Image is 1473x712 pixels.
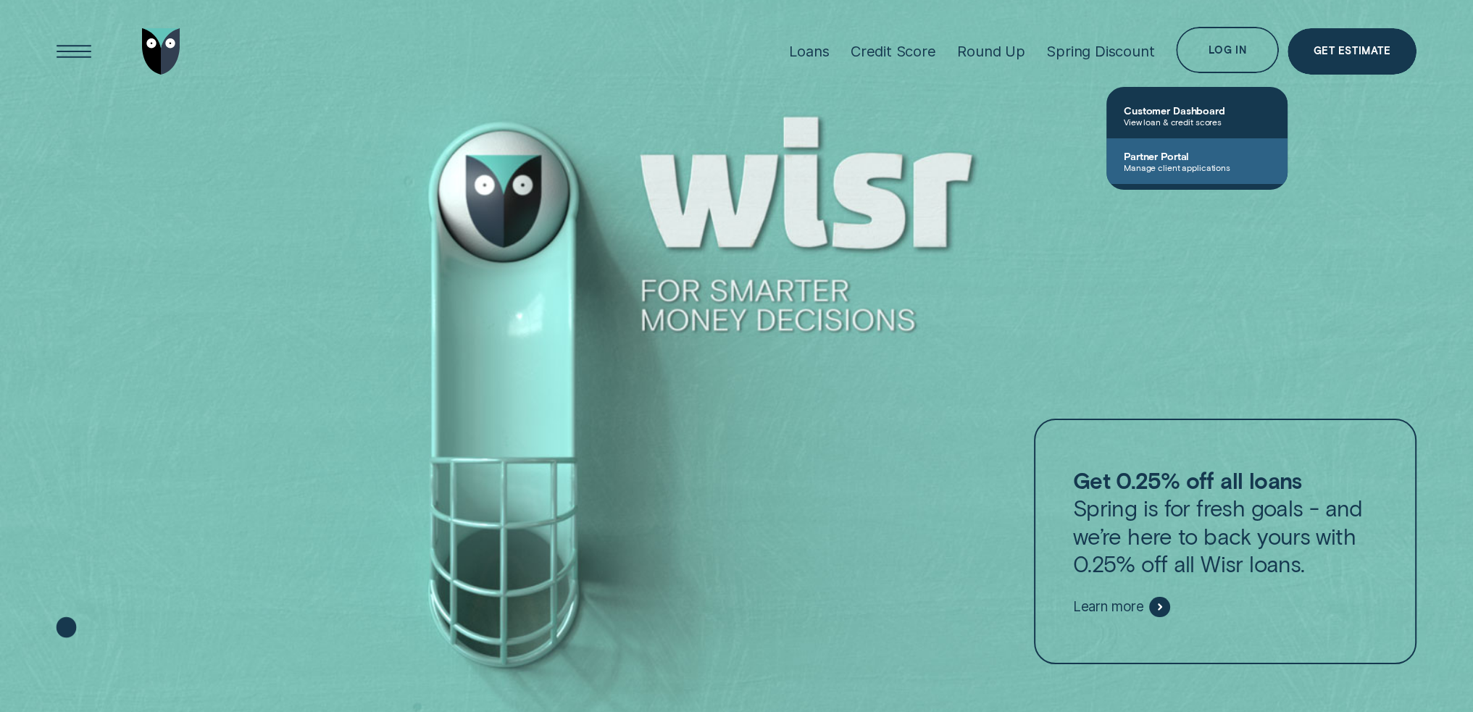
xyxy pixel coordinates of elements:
div: Round Up [957,42,1025,60]
a: Partner PortalManage client applications [1106,138,1288,184]
p: Spring is for fresh goals - and we’re here to back yours with 0.25% off all Wisr loans. [1073,466,1378,578]
a: Customer DashboardView loan & credit scores [1106,93,1288,138]
a: Get 0.25% off all loansSpring is for fresh goals - and we’re here to back yours with 0.25% off al... [1034,419,1416,664]
div: Spring Discount [1046,42,1154,60]
span: View loan & credit scores [1124,117,1270,127]
span: Customer Dashboard [1124,104,1270,117]
strong: Get 0.25% off all loans [1073,466,1302,493]
button: Open Menu [51,28,97,75]
a: Get Estimate [1288,28,1416,75]
span: Learn more [1073,598,1144,616]
span: Manage client applications [1124,162,1270,172]
span: Partner Portal [1124,150,1270,162]
div: Credit Score [851,42,936,60]
div: Loans [789,42,829,60]
img: Wisr [142,28,180,75]
button: Log in [1176,27,1279,73]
